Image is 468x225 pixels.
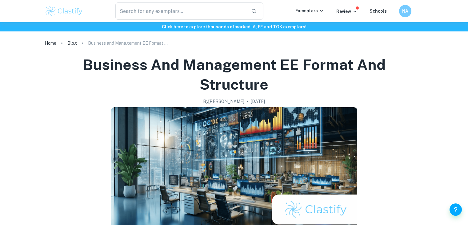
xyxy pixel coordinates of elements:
[115,2,246,20] input: Search for any exemplars...
[45,39,56,47] a: Home
[450,203,462,216] button: Help and Feedback
[399,5,411,17] button: NA
[402,8,409,14] h6: NA
[295,7,324,14] p: Exemplars
[370,9,387,14] a: Schools
[336,8,357,15] p: Review
[52,55,416,94] h1: Business and Management EE Format and Structure
[251,98,265,105] h2: [DATE]
[203,98,244,105] h2: By [PERSON_NAME]
[67,39,77,47] a: Blog
[247,98,248,105] p: •
[45,5,84,17] img: Clastify logo
[88,40,168,47] p: Business and Management EE Format and Structure
[1,23,467,30] h6: Click here to explore thousands of marked IA, EE and TOK exemplars !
